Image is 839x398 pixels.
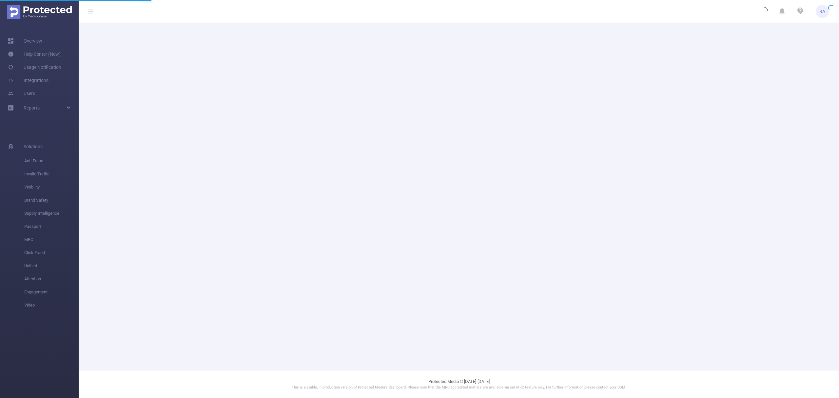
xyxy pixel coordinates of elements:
[24,168,79,181] span: Invalid Traffic
[24,233,79,246] span: MRC
[760,7,768,16] i: icon: loading
[24,259,79,272] span: Unified
[24,194,79,207] span: Brand Safety
[24,220,79,233] span: Passport
[8,34,42,48] a: Overview
[8,74,49,87] a: Integrations
[24,154,79,168] span: Anti-Fraud
[24,105,40,110] span: Reports
[819,5,825,18] span: RA
[24,246,79,259] span: Click Fraud
[8,48,61,61] a: Help Center (New)
[24,181,79,194] span: Visibility
[95,385,823,390] p: This is a stable, in production version of Protected Media's dashboard. Please note that the MRC ...
[24,272,79,286] span: Attention
[24,101,40,114] a: Reports
[8,61,61,74] a: Usage Notification
[7,5,72,19] img: Protected Media
[8,87,35,100] a: Users
[79,370,839,398] footer: Protected Media © [DATE]-[DATE]
[24,207,79,220] span: Supply Intelligence
[24,140,43,153] span: Solutions
[24,286,79,299] span: Engagement
[24,299,79,312] span: Video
